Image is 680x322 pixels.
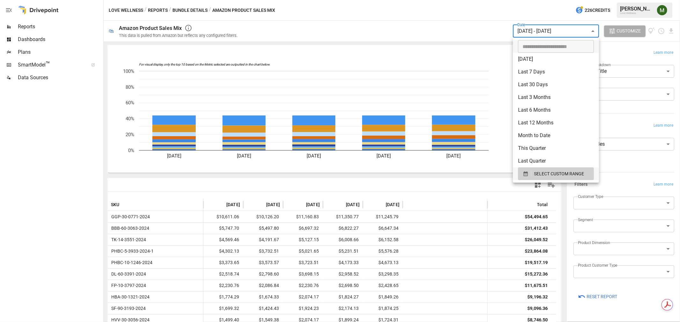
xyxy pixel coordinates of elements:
[513,91,599,104] li: Last 3 Months
[513,53,599,66] li: [DATE]
[513,104,599,116] li: Last 6 Months
[513,78,599,91] li: Last 30 Days
[513,116,599,129] li: Last 12 Months
[513,66,599,78] li: Last 7 Days
[513,142,599,155] li: This Quarter
[518,167,594,180] button: SELECT CUSTOM RANGE
[534,170,584,178] span: SELECT CUSTOM RANGE
[513,155,599,167] li: Last Quarter
[513,129,599,142] li: Month to Date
